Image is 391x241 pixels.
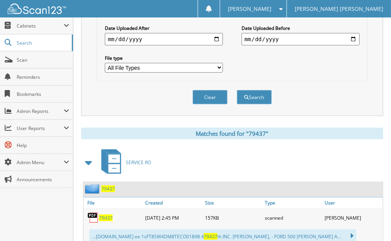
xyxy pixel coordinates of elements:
[323,198,383,208] a: User
[203,210,263,225] div: 157KB
[85,184,101,194] img: folder2.png
[101,186,115,192] a: 79437
[295,7,383,11] span: [PERSON_NAME] [PERSON_NAME]
[228,7,271,11] span: [PERSON_NAME]
[87,212,99,224] img: PDF.png
[17,159,64,166] span: Admin Menu
[237,90,272,104] button: Search
[143,198,203,208] a: Created
[17,40,68,46] span: Search
[193,90,228,104] button: Clear
[242,33,360,45] input: end
[17,108,64,114] span: Admin Reports
[17,142,69,149] span: Help
[203,198,263,208] a: Size
[17,23,64,29] span: Cabinets
[17,176,69,183] span: Announcements
[143,210,203,225] div: [DATE] 2:45 PM
[17,125,64,132] span: User Reports
[126,159,151,166] span: SERVICE RO
[242,25,360,31] label: Date Uploaded Before
[17,91,69,97] span: Bookmarks
[204,233,217,240] span: 79437
[105,33,223,45] input: start
[105,25,223,31] label: Date Uploaded After
[105,55,223,61] label: File type
[83,198,143,208] a: File
[97,147,151,178] a: SERVICE RO
[323,210,383,225] div: [PERSON_NAME]
[81,128,383,139] div: Matches found for "79437"
[17,74,69,80] span: Reminders
[17,57,69,63] span: Scan
[263,198,323,208] a: Type
[8,3,66,14] img: scan123-logo-white.svg
[263,210,323,225] div: scanned
[99,215,113,221] a: 79437
[352,204,391,241] iframe: Chat Widget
